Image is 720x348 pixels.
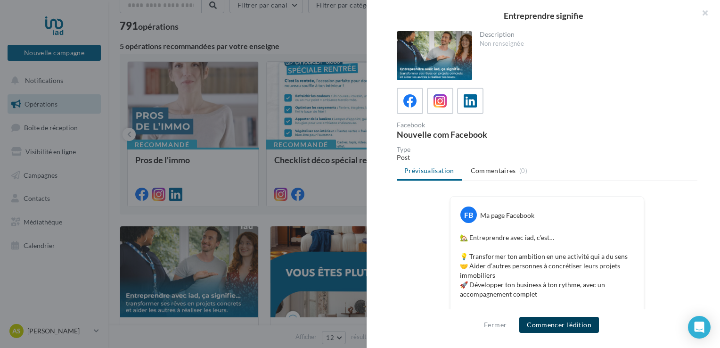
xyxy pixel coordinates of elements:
div: Entreprendre signifie [382,11,705,20]
div: Facebook [397,122,543,128]
div: FB [460,207,477,223]
div: Nouvelle com Facebook [397,130,543,139]
span: (0) [519,167,527,174]
div: Open Intercom Messenger [688,316,711,339]
div: Description [480,31,690,38]
button: Fermer [480,319,510,331]
div: Type [397,146,697,153]
div: Ma page Facebook [480,211,534,220]
span: Commentaires [471,166,516,175]
div: Post [397,153,697,162]
div: Non renseignée [480,40,690,48]
button: Commencer l'édition [519,317,599,333]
